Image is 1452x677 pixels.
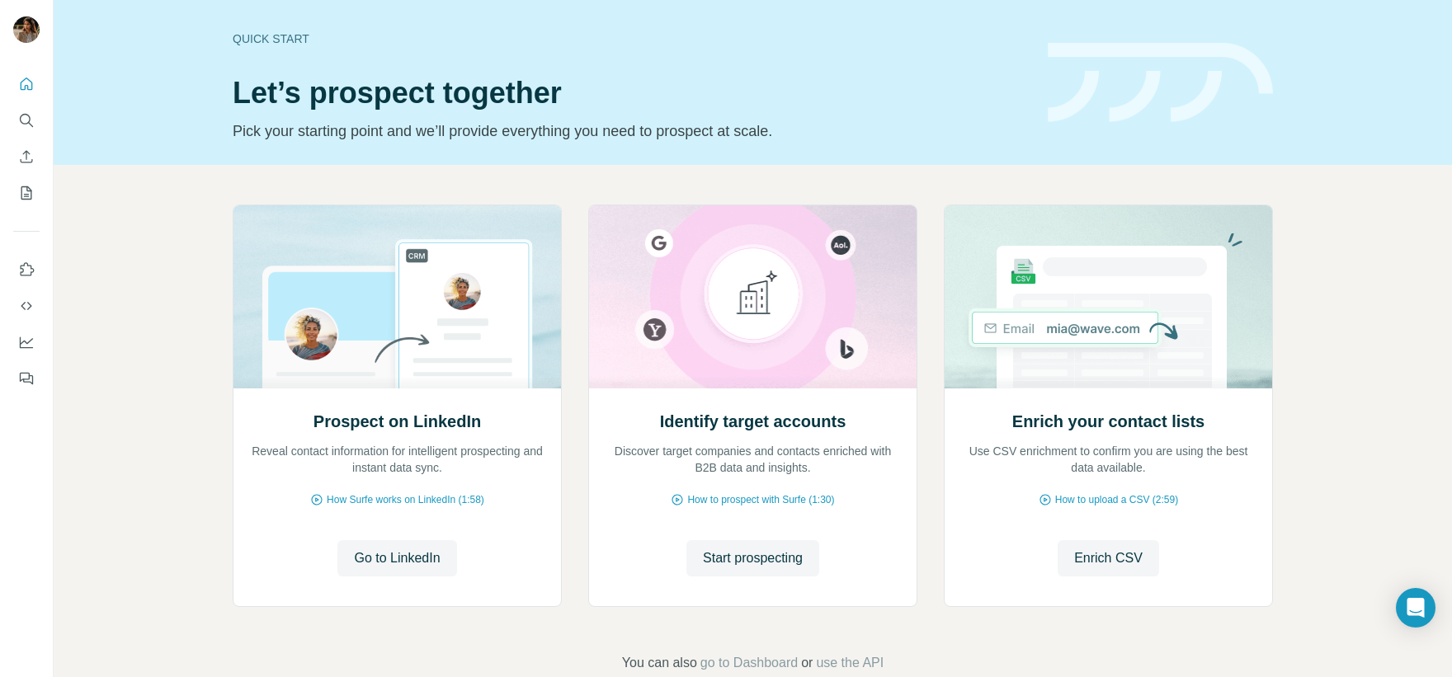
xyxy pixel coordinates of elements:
[327,492,484,507] span: How Surfe works on LinkedIn (1:58)
[700,653,798,673] button: go to Dashboard
[606,443,900,476] p: Discover target companies and contacts enriched with B2B data and insights.
[233,205,562,388] img: Prospect on LinkedIn
[1074,548,1143,568] span: Enrich CSV
[1058,540,1159,576] button: Enrich CSV
[233,31,1028,47] div: Quick start
[13,291,40,321] button: Use Surfe API
[13,142,40,172] button: Enrich CSV
[1048,43,1273,123] img: banner
[660,410,846,433] h2: Identify target accounts
[13,16,40,43] img: Avatar
[233,77,1028,110] h1: Let’s prospect together
[313,410,481,433] h2: Prospect on LinkedIn
[944,205,1273,388] img: Enrich your contact lists
[622,653,697,673] span: You can also
[13,106,40,135] button: Search
[233,120,1028,143] p: Pick your starting point and we’ll provide everything you need to prospect at scale.
[1055,492,1178,507] span: How to upload a CSV (2:59)
[13,364,40,393] button: Feedback
[1012,410,1204,433] h2: Enrich your contact lists
[801,653,813,673] span: or
[13,255,40,284] button: Use Surfe on LinkedIn
[354,548,440,568] span: Go to LinkedIn
[13,178,40,208] button: My lists
[250,443,544,476] p: Reveal contact information for intelligent prospecting and instant data sync.
[13,69,40,99] button: Quick start
[687,492,834,507] span: How to prospect with Surfe (1:30)
[588,205,917,388] img: Identify target accounts
[816,653,884,673] button: use the API
[961,443,1256,476] p: Use CSV enrichment to confirm you are using the best data available.
[686,540,819,576] button: Start prospecting
[13,327,40,357] button: Dashboard
[337,540,456,576] button: Go to LinkedIn
[1396,588,1435,628] div: Open Intercom Messenger
[703,548,803,568] span: Start prospecting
